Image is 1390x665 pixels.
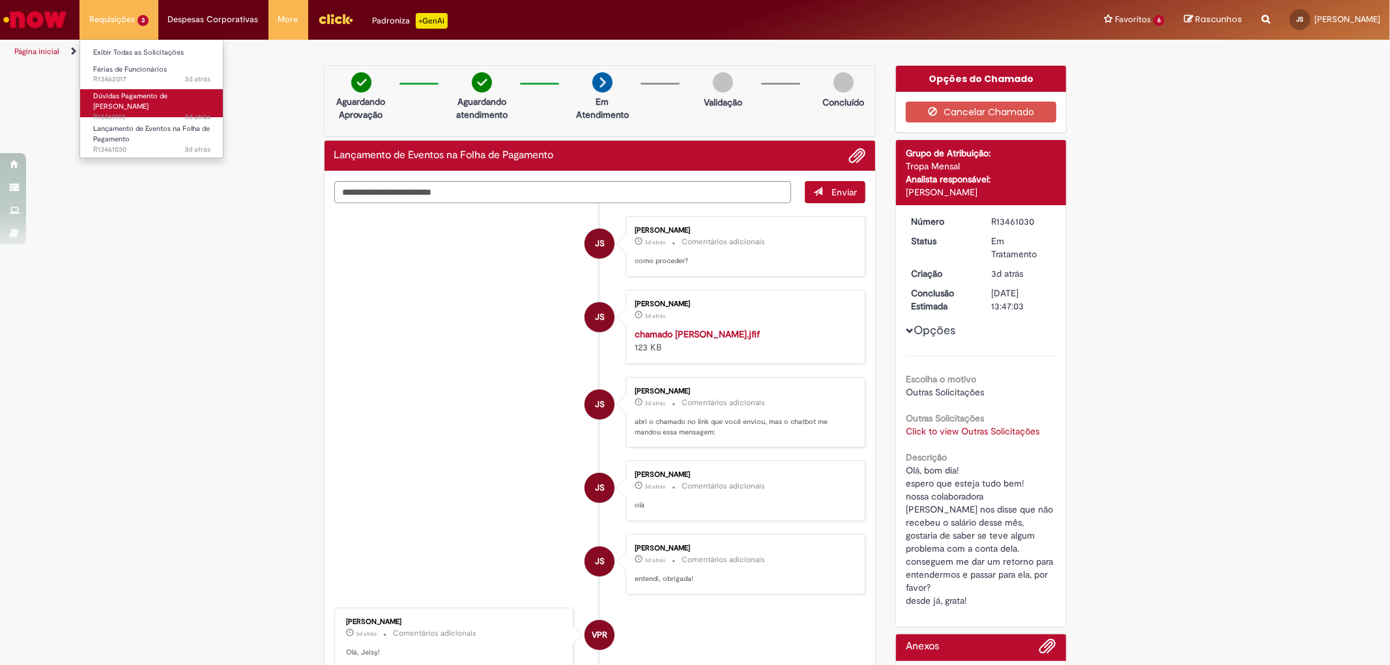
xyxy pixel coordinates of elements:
button: Enviar [805,181,865,203]
div: [PERSON_NAME] [347,618,564,626]
span: 3 [138,15,149,26]
span: JS [595,472,605,503]
ul: Trilhas de página [10,40,917,64]
div: [PERSON_NAME] [906,186,1056,199]
span: 3d atrás [644,483,665,490]
p: +GenAi [416,13,448,29]
time: 29/08/2025 11:36:44 [644,556,665,564]
span: 3d atrás [184,74,210,84]
time: 29/08/2025 11:36:55 [184,112,210,122]
div: [DATE] 13:47:03 [991,287,1052,313]
a: Aberto R13461913 : Dúvidas Pagamento de Salário [80,89,224,117]
img: img-circle-grey.png [713,72,733,92]
p: Aguardando Aprovação [330,95,393,121]
dt: Criação [901,267,981,280]
div: Jeisy Gabrielly Ferreira Santana [585,302,615,332]
p: entendi, obrigada! [635,574,852,584]
span: Outras Solicitações [906,386,984,398]
small: Comentários adicionais [682,554,765,565]
button: Adicionar anexos [848,147,865,164]
time: 29/08/2025 11:53:51 [644,238,665,246]
time: 29/08/2025 09:20:16 [991,268,1023,279]
h2: Anexos [906,641,939,653]
a: Click to view Outras Solicitações [906,425,1039,437]
span: R13462017 [93,74,210,85]
span: Enviar [832,186,857,198]
span: JS [595,546,605,577]
time: 29/08/2025 11:52:01 [644,483,665,490]
p: Em Atendimento [571,95,634,121]
div: [PERSON_NAME] [635,388,852,395]
img: ServiceNow [1,7,68,33]
div: Vanessa Paiva Ribeiro [585,620,615,650]
div: Jeisy Gabrielly Ferreira Santana [585,229,615,259]
time: 29/08/2025 11:50:50 [184,74,210,84]
span: Favoritos [1115,13,1151,26]
div: [PERSON_NAME] [635,545,852,552]
span: 3d atrás [644,312,665,320]
b: Escolha o motivo [906,373,976,385]
div: Opções do Chamado [896,66,1066,92]
span: 3d atrás [644,399,665,407]
span: JS [595,302,605,333]
div: Analista responsável: [906,173,1056,186]
small: Comentários adicionais [682,397,765,408]
img: click_logo_yellow_360x200.png [318,9,353,29]
span: VPR [592,619,607,651]
span: Olá, bom dia! espero que esteja tudo bem! nossa colaboradora [PERSON_NAME] nos disse que não rece... [906,464,1056,606]
span: JS [1297,15,1304,23]
div: Jeisy Gabrielly Ferreira Santana [585,389,615,419]
div: Padroniza [373,13,448,29]
span: R13461030 [93,145,210,155]
div: Tropa Mensal [906,160,1056,173]
button: Cancelar Chamado [906,102,1056,122]
span: 3d atrás [644,556,665,564]
span: JS [595,389,605,420]
h2: Lançamento de Eventos na Folha de Pagamento Histórico de tíquete [334,150,554,162]
span: JS [595,228,605,259]
div: 123 KB [635,328,852,354]
b: Descrição [906,451,947,463]
span: Lançamento de Eventos na Folha de Pagamento [93,124,210,144]
a: Exibir Todas as Solicitações [80,46,224,60]
small: Comentários adicionais [682,236,765,248]
div: Jeisy Gabrielly Ferreira Santana [585,546,615,576]
span: 3d atrás [184,145,210,154]
p: Concluído [822,96,864,109]
dt: Número [901,215,981,228]
div: R13461030 [991,215,1052,228]
time: 29/08/2025 11:53:38 [644,312,665,320]
p: abri o chamado no link que você enviou, mas o chatbot me mandou essa mensagem: [635,417,852,437]
div: [PERSON_NAME] [635,227,852,234]
div: 29/08/2025 09:20:16 [991,267,1052,280]
dt: Status [901,234,981,248]
img: check-circle-green.png [472,72,492,92]
time: 29/08/2025 09:20:18 [184,145,210,154]
div: Em Tratamento [991,234,1052,261]
time: 29/08/2025 11:52:30 [644,399,665,407]
a: chamado [PERSON_NAME].jfif [635,328,760,340]
img: arrow-next.png [592,72,613,92]
span: 3d atrás [356,630,377,638]
p: Aguardando atendimento [450,95,514,121]
small: Comentários adicionais [394,628,477,639]
span: 6 [1153,15,1165,26]
a: Página inicial [14,46,59,57]
img: img-circle-grey.png [833,72,854,92]
span: Despesas Corporativas [168,13,259,26]
p: olá [635,500,852,511]
button: Adicionar anexos [1039,638,1056,661]
small: Comentários adicionais [682,481,765,492]
span: Férias de Funcionários [93,64,167,74]
p: Validação [704,96,742,109]
b: Outras Solicitações [906,412,984,424]
ul: Requisições [80,39,224,158]
time: 29/08/2025 11:10:02 [356,630,377,638]
span: 3d atrás [991,268,1023,279]
img: check-circle-green.png [351,72,371,92]
dt: Conclusão Estimada [901,287,981,313]
div: [PERSON_NAME] [635,471,852,479]
span: More [278,13,298,26]
a: Aberto R13462017 : Férias de Funcionários [80,63,224,87]
span: Dúvidas Pagamento de [PERSON_NAME] [93,91,167,111]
